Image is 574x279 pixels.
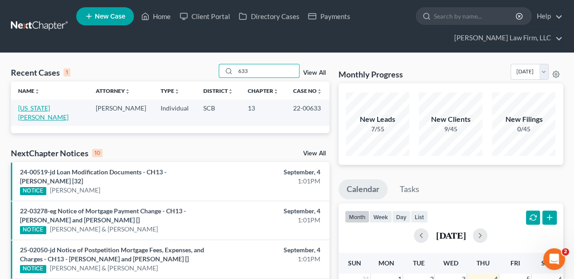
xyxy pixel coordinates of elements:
[50,225,158,234] a: [PERSON_NAME] & [PERSON_NAME]
[18,87,40,94] a: Nameunfold_more
[235,64,299,77] input: Search by name...
[450,30,563,46] a: [PERSON_NAME] Law Firm, LLC
[18,104,69,121] a: [US_STATE][PERSON_NAME]
[226,245,320,255] div: September, 4
[92,149,103,157] div: 10
[303,150,326,157] a: View All
[492,114,555,125] div: New Filings
[137,8,175,24] a: Home
[303,70,326,76] a: View All
[203,87,233,94] a: Districtunfold_more
[226,207,320,216] div: September, 4
[20,207,186,224] a: 22-03278-eg Notice of Mortgage Payment Change - CH13 - [PERSON_NAME] and [PERSON_NAME] []
[562,248,569,255] span: 2
[20,168,167,185] a: 24-00519-jd Loan Modification Documents - CH13 - [PERSON_NAME] [32]
[317,89,322,94] i: unfold_more
[346,114,409,125] div: New Leads
[161,87,180,94] a: Typeunfold_more
[419,114,482,125] div: New Clients
[510,259,520,267] span: Fri
[345,211,369,223] button: month
[434,8,517,24] input: Search by name...
[436,231,466,240] h2: [DATE]
[346,125,409,134] div: 7/55
[226,168,320,177] div: September, 4
[240,100,286,125] td: 13
[411,211,428,223] button: list
[234,8,304,24] a: Directory Cases
[153,100,196,125] td: Individual
[226,177,320,186] div: 1:01PM
[378,259,394,267] span: Mon
[369,211,392,223] button: week
[443,259,458,267] span: Wed
[392,179,427,199] a: Tasks
[273,89,279,94] i: unfold_more
[20,265,46,273] div: NOTICE
[64,68,70,77] div: 1
[392,211,411,223] button: day
[248,87,279,94] a: Chapterunfold_more
[11,148,103,159] div: NextChapter Notices
[11,67,70,78] div: Recent Cases
[286,100,329,125] td: 22-00633
[20,226,46,234] div: NOTICE
[226,216,320,225] div: 1:01PM
[412,259,424,267] span: Tue
[20,246,204,263] a: 25-02050-jd Notice of Postpetition Mortgage Fees, Expenses, and Charges - CH13 - [PERSON_NAME] an...
[543,248,565,270] iframe: Intercom live chat
[419,125,482,134] div: 9/45
[532,8,563,24] a: Help
[226,255,320,264] div: 1:01PM
[34,89,40,94] i: unfold_more
[228,89,233,94] i: unfold_more
[339,179,388,199] a: Calendar
[293,87,322,94] a: Case Nounfold_more
[492,125,555,134] div: 0/45
[20,187,46,195] div: NOTICE
[95,13,125,20] span: New Case
[476,259,490,267] span: Thu
[50,186,100,195] a: [PERSON_NAME]
[174,89,180,94] i: unfold_more
[348,259,361,267] span: Sun
[196,100,240,125] td: SCB
[541,259,553,267] span: Sat
[125,89,130,94] i: unfold_more
[96,87,130,94] a: Attorneyunfold_more
[175,8,234,24] a: Client Portal
[339,69,403,80] h3: Monthly Progress
[304,8,354,24] a: Payments
[88,100,153,125] td: [PERSON_NAME]
[50,264,158,273] a: [PERSON_NAME] & [PERSON_NAME]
